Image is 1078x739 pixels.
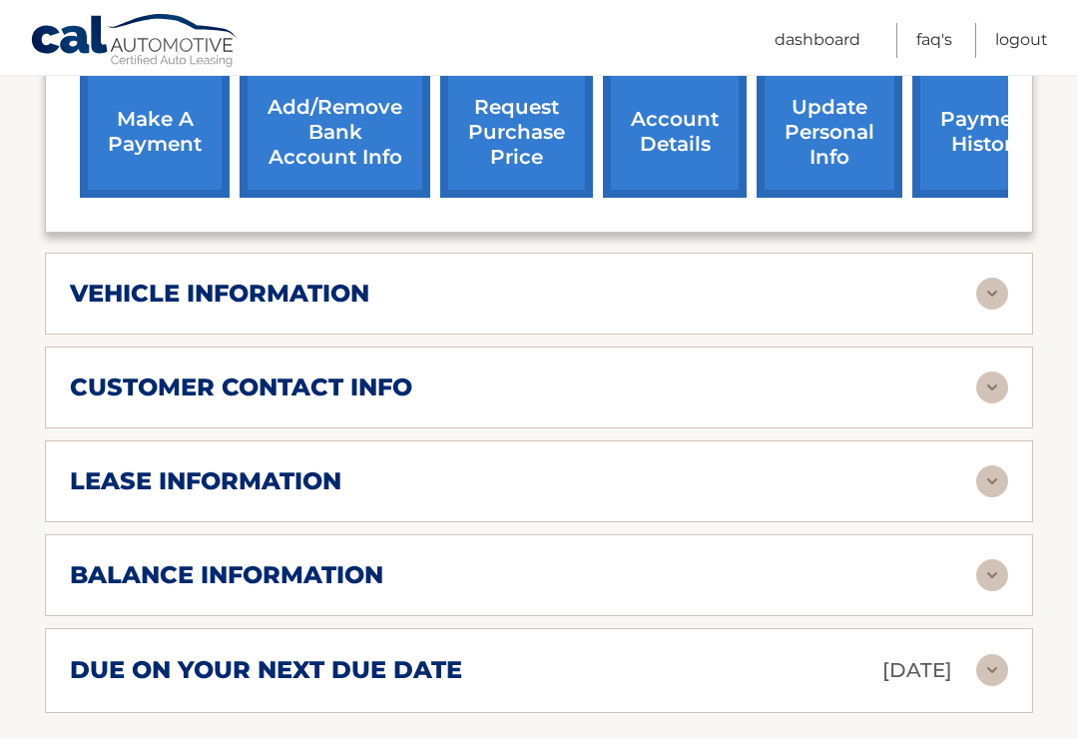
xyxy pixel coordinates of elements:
img: accordion-rest.svg [976,371,1008,403]
a: account details [603,67,747,198]
a: payment history [912,67,1062,198]
h2: balance information [70,560,383,590]
a: request purchase price [440,67,593,198]
a: Add/Remove bank account info [240,67,430,198]
p: [DATE] [882,653,952,688]
a: Logout [995,23,1048,58]
img: accordion-rest.svg [976,278,1008,310]
img: accordion-rest.svg [976,559,1008,591]
a: update personal info [757,67,902,198]
h2: vehicle information [70,279,369,309]
a: make a payment [80,67,230,198]
a: Dashboard [775,23,860,58]
h2: due on your next due date [70,655,462,685]
a: Cal Automotive [30,13,240,71]
img: accordion-rest.svg [976,654,1008,686]
img: accordion-rest.svg [976,465,1008,497]
h2: lease information [70,466,341,496]
a: FAQ's [916,23,952,58]
h2: customer contact info [70,372,412,402]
